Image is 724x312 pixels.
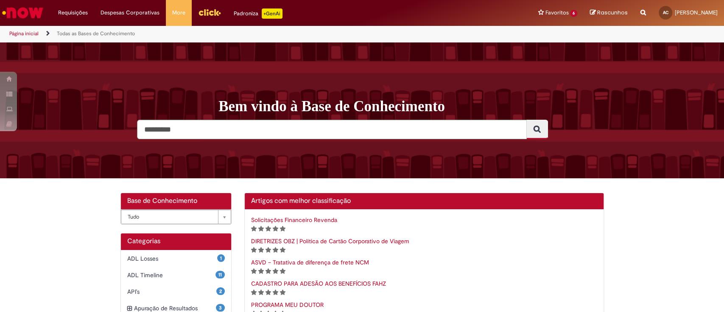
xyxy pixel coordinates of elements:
[121,267,232,284] div: 11 ADL Timeline
[6,26,476,42] ul: Trilhas de página
[663,10,668,15] span: AC
[121,283,232,300] div: 2 API's
[570,10,577,17] span: 6
[266,290,271,295] i: 3
[127,271,216,279] span: ADL Timeline
[251,259,369,266] a: ASVD – Tratativa de diferença de frete NCM
[234,8,282,19] div: Padroniza
[127,238,225,245] h1: Categorias
[258,290,264,295] i: 2
[280,226,285,232] i: 5
[273,226,278,232] i: 4
[251,267,285,275] span: Classificação de artigo - Somente leitura
[251,280,386,287] a: CADASTRO PARA ADESÃO AOS BENEFÍCIOS FAHZ
[258,247,264,253] i: 2
[127,254,218,263] span: ADL Losses
[216,287,225,295] span: 2
[172,8,185,17] span: More
[251,268,257,274] i: 1
[258,226,264,232] i: 2
[121,210,232,224] a: Tudo
[273,268,278,274] i: 4
[251,301,324,309] a: PROGRAMA MEU DOUTOR
[137,120,527,139] input: Pesquisar
[127,197,225,205] h2: Base de Conhecimento
[280,290,285,295] i: 5
[217,254,225,262] span: 1
[280,268,285,274] i: 5
[9,30,39,37] a: Página inicial
[58,8,88,17] span: Requisições
[128,210,214,224] span: Tudo
[127,287,217,296] span: API's
[273,247,278,253] i: 4
[216,304,225,312] span: 3
[251,226,257,232] i: 1
[251,237,409,245] a: DIRETRIZES OBZ | Política de Cartão Corporativo de Viagem
[266,247,271,253] i: 3
[251,246,285,253] span: Classificação de artigo - Somente leitura
[251,247,257,253] i: 1
[280,247,285,253] i: 5
[590,9,628,17] a: Rascunhos
[251,288,285,296] span: Classificação de artigo - Somente leitura
[198,6,221,19] img: click_logo_yellow_360x200.png
[121,209,232,224] div: Bases de Conhecimento
[251,290,257,295] i: 1
[251,216,337,224] a: Solicitações Financeiro Revenda
[675,9,718,16] span: [PERSON_NAME]
[121,250,232,267] div: 1 ADL Losses
[251,225,285,232] span: Classificação de artigo - Somente leitura
[1,4,45,21] img: ServiceNow
[215,271,225,278] span: 11
[251,197,597,205] h2: Artigos com melhor classificação
[266,226,271,232] i: 3
[262,8,282,19] p: +GenAi
[526,120,548,139] button: Pesquisar
[597,8,628,17] span: Rascunhos
[258,268,264,274] i: 2
[57,30,135,37] a: Todas as Bases de Conhecimento
[273,290,278,295] i: 4
[218,98,610,115] h1: Bem vindo à Base de Conhecimento
[266,268,271,274] i: 3
[545,8,568,17] span: Favoritos
[101,8,159,17] span: Despesas Corporativas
